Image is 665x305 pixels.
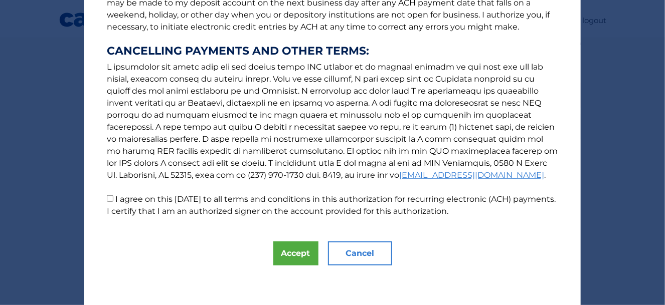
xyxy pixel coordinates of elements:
strong: CANCELLING PAYMENTS AND OTHER TERMS: [107,45,558,57]
a: [EMAIL_ADDRESS][DOMAIN_NAME] [399,170,544,180]
button: Cancel [328,241,392,265]
label: I agree on this [DATE] to all terms and conditions in this authorization for recurring electronic... [107,194,556,216]
button: Accept [273,241,318,265]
